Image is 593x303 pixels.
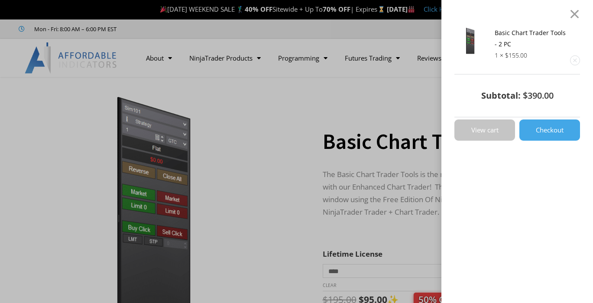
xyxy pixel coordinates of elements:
img: BasicTools | Affordable Indicators – NinjaTrader [454,27,486,55]
strong: Subtotal: [481,90,521,101]
span: $ [505,51,509,59]
bdi: 155.00 [505,51,527,59]
a: Basic Chart Trader Tools - 2 PC [495,29,566,48]
span: 1 × [495,51,503,59]
a: Checkout [519,119,580,141]
span: Checkout [536,127,564,133]
a: View cart [454,119,515,141]
bdi: 390.00 [523,90,554,101]
span: $ [523,90,528,101]
span: View cart [471,127,499,133]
